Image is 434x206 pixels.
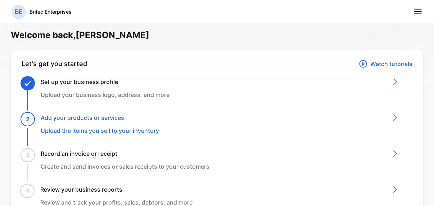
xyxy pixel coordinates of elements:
p: BE [15,7,23,17]
span: 4 [26,187,30,195]
span: 2 [26,115,30,123]
h1: Welcome back, [PERSON_NAME] [11,29,149,42]
p: Upload your business logo, address, and more [41,90,169,99]
p: Britec Enterprises [30,8,72,15]
h3: Review your business reports [40,185,193,194]
h3: Add your products or services [41,113,159,122]
span: 3 [26,151,30,159]
div: Let's get you started [22,59,87,69]
p: Create and send invoices or sales receipts to your customers [41,162,209,171]
h3: Record an invoice or receipt [41,149,209,158]
h3: Set up your business profile [41,78,169,86]
p: Watch tutorials [370,60,412,68]
p: Upload the items you sell to your inventory [41,126,159,135]
a: Watch tutorials [359,59,412,69]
